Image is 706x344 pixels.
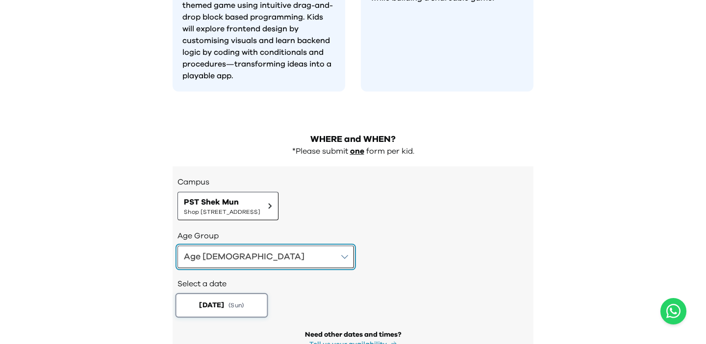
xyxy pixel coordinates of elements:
span: [DATE] [199,300,224,310]
div: *Please submit form per kid. [173,146,533,157]
button: Open WhatsApp chat [660,298,686,324]
h3: Campus [177,176,529,188]
a: Chat with us on WhatsApp [660,298,686,324]
button: [DATE](Sun) [176,293,268,318]
h3: Age Group [177,230,529,242]
button: Age [DEMOGRAPHIC_DATA] [177,246,354,268]
button: PST Shek MunShop [STREET_ADDRESS] [177,192,278,220]
h2: Select a date [177,278,529,290]
span: ( Sun ) [228,301,244,310]
div: Need other dates and times? [305,330,402,340]
p: one [350,146,364,157]
span: PST Shek Mun [184,196,260,208]
h2: WHERE and WHEN? [173,133,533,146]
div: Age [DEMOGRAPHIC_DATA] [184,250,304,264]
span: Shop [STREET_ADDRESS] [184,208,260,216]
